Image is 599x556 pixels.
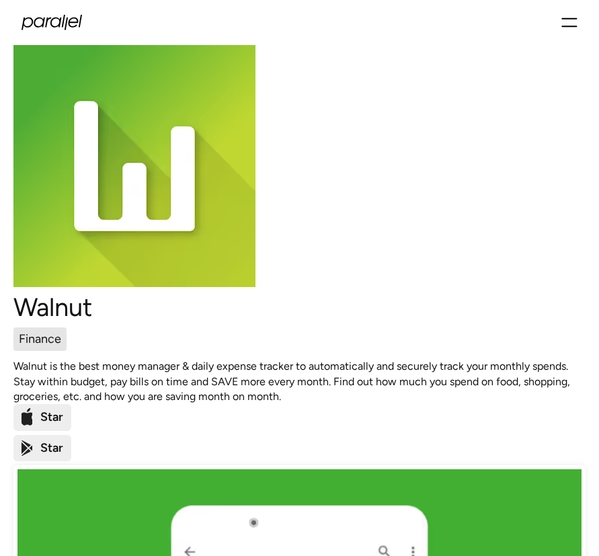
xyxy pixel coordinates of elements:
div: menu [561,11,577,34]
h1: Walnut [13,292,586,322]
a: Finance [13,327,67,351]
p: Walnut is the best money manager & daily expense tracker to automatically and securely track your... [13,359,586,404]
div: Finance [19,330,61,348]
a: home [22,15,82,30]
div: Star [40,408,63,426]
div: Star [40,439,63,457]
